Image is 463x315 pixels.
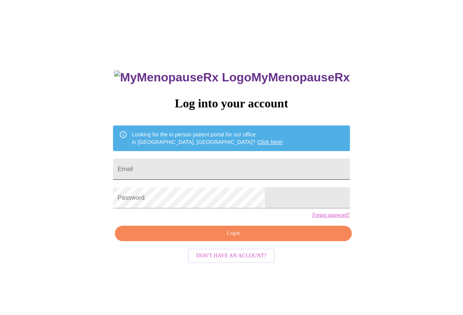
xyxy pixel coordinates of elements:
button: Login [115,226,351,241]
span: Login [124,229,343,238]
a: Forgot password? [312,212,350,218]
img: MyMenopauseRx Logo [114,70,251,84]
span: Don't have an account? [196,251,267,261]
h3: MyMenopauseRx [114,70,350,84]
h3: Log into your account [113,96,350,110]
button: Don't have an account? [188,249,275,263]
div: Looking for the in person patient portal for our office in [GEOGRAPHIC_DATA], [GEOGRAPHIC_DATA]? [132,128,283,149]
a: Don't have an account? [186,252,277,258]
a: Click here! [257,139,283,145]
